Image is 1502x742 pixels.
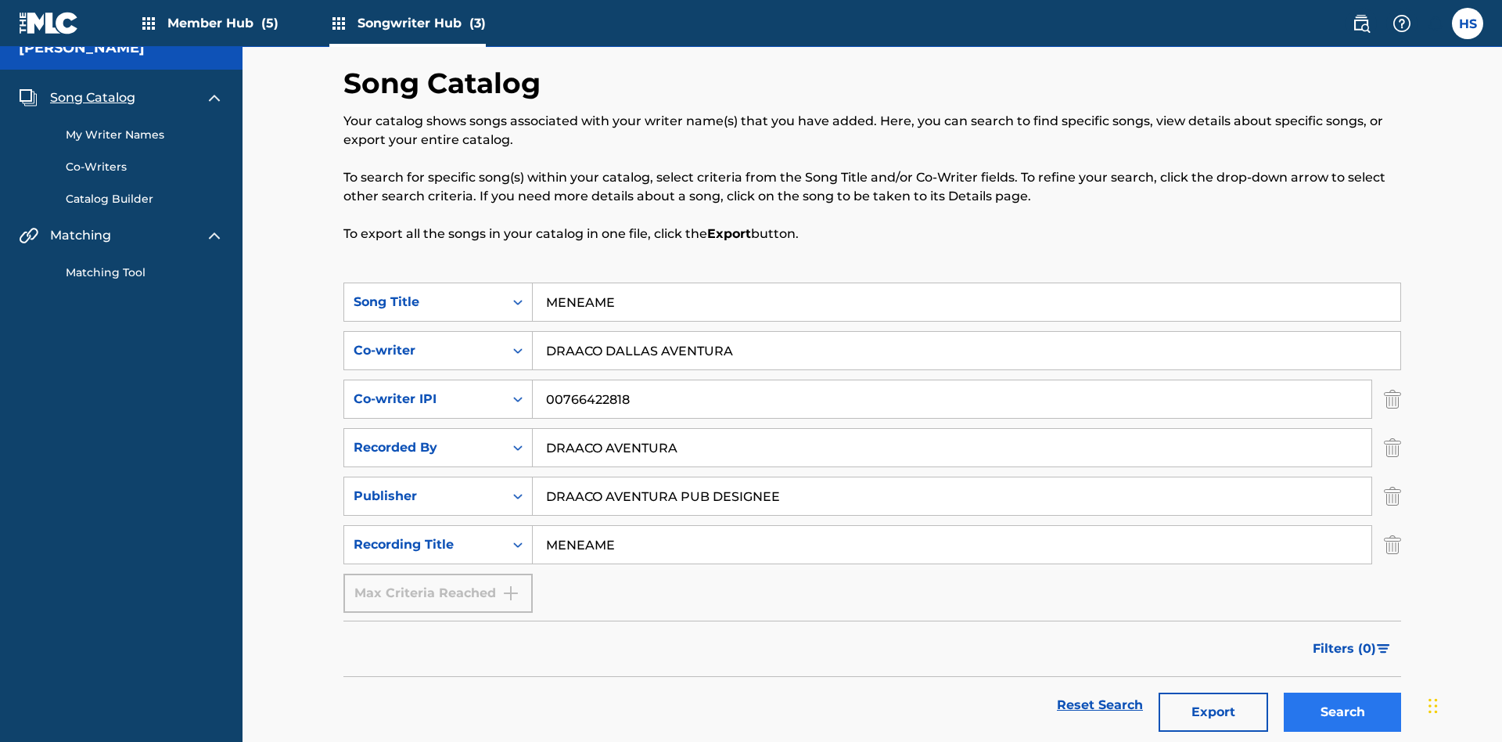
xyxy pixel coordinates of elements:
[354,390,494,409] div: Co-writer IPI
[1346,8,1377,39] a: Public Search
[19,226,38,245] img: Matching
[66,127,224,143] a: My Writer Names
[205,88,224,107] img: expand
[1428,683,1438,729] div: Drag
[1427,16,1443,31] div: Notifications
[469,16,486,31] span: (3)
[343,66,548,101] h2: Song Catalog
[343,112,1401,149] p: Your catalog shows songs associated with your writer name(s) that you have added. Here, you can s...
[1303,629,1401,668] button: Filters (0)
[1159,693,1268,732] button: Export
[19,88,38,107] img: Song Catalog
[50,226,111,245] span: Matching
[1384,428,1401,467] img: Delete Criterion
[354,438,494,457] div: Recorded By
[1313,639,1376,658] span: Filters ( 0 )
[66,159,224,175] a: Co-Writers
[1452,8,1483,39] div: User Menu
[343,168,1401,206] p: To search for specific song(s) within your catalog, select criteria from the Song Title and/or Co...
[1352,14,1371,33] img: search
[354,535,494,554] div: Recording Title
[167,14,278,32] span: Member Hub
[1424,667,1502,742] iframe: Chat Widget
[1386,8,1418,39] div: Help
[66,191,224,207] a: Catalog Builder
[354,341,494,360] div: Co-writer
[707,226,751,241] strong: Export
[329,14,348,33] img: Top Rightsholders
[358,14,486,32] span: Songwriter Hub
[1384,380,1401,419] img: Delete Criterion
[1049,688,1151,722] a: Reset Search
[139,14,158,33] img: Top Rightsholders
[205,226,224,245] img: expand
[1392,14,1411,33] img: help
[354,293,494,312] div: Song Title
[1384,525,1401,564] img: Delete Criterion
[343,225,1401,243] p: To export all the songs in your catalog in one file, click the button.
[19,39,145,57] h5: Toby Songwriter
[1377,644,1390,654] img: filter
[19,88,135,107] a: Song CatalogSong Catalog
[261,16,278,31] span: (5)
[50,88,135,107] span: Song Catalog
[1284,693,1401,732] button: Search
[354,487,494,506] div: Publisher
[19,12,79,34] img: MLC Logo
[66,265,224,281] a: Matching Tool
[1384,477,1401,516] img: Delete Criterion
